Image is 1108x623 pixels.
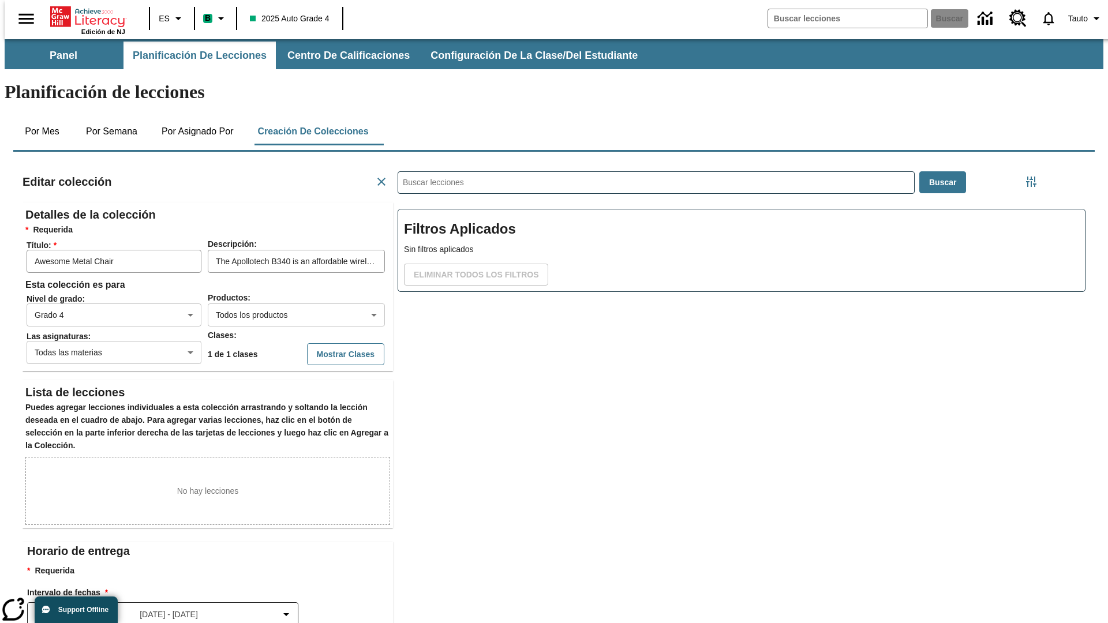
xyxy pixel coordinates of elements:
[398,172,914,193] input: Buscar lecciones
[27,542,393,560] h2: Horario de entrega
[208,239,257,249] span: Descripción :
[1034,3,1064,33] a: Notificaciones
[25,401,390,452] h6: Puedes agregar lecciones individuales a esta colección arrastrando y soltando la lección deseada ...
[25,205,390,224] h2: Detalles de la colección
[287,49,410,62] span: Centro de calificaciones
[919,171,966,194] button: Buscar
[154,8,190,29] button: Lenguaje: ES, Selecciona un idioma
[77,118,147,145] button: Por semana
[140,609,198,621] span: [DATE] - [DATE]
[199,8,233,29] button: Boost El color de la clase es verde menta. Cambiar el color de la clase.
[5,42,648,69] div: Subbarra de navegación
[27,587,393,599] h3: Intervalo de fechas
[32,607,293,621] button: Seleccione el intervalo de fechas opción del menú
[208,250,385,273] input: Descripción
[1068,13,1088,25] span: Tauto
[1002,3,1034,34] a: Centro de recursos, Se abrirá en una pestaña nueva.
[27,332,207,341] span: Las asignaturas :
[25,383,390,401] h2: Lista de lecciones
[50,5,125,28] a: Portada
[398,209,1085,292] div: Filtros Aplicados
[208,293,250,302] span: Productos :
[1064,8,1108,29] button: Perfil/Configuración
[248,118,377,145] button: Creación de colecciones
[23,172,112,191] h2: Editar colección
[27,565,393,577] p: Requerida
[421,42,647,69] button: Configuración de la clase/del estudiante
[177,485,239,497] p: No hay lecciones
[27,303,201,326] div: Grado 4
[58,606,108,614] span: Support Offline
[370,170,393,193] button: Cancelar
[279,607,293,621] svg: Collapse Date Range Filter
[6,42,121,69] button: Panel
[123,42,276,69] button: Planificación de lecciones
[971,3,1002,35] a: Centro de información
[35,596,118,623] button: Support Offline
[9,2,43,36] button: Abrir el menú lateral
[404,243,1079,256] p: Sin filtros aplicados
[27,341,201,364] div: Todas las materias
[205,11,211,25] span: B
[159,13,170,25] span: ES
[133,49,267,62] span: Planificación de lecciones
[13,118,71,145] button: Por mes
[152,118,243,145] button: Por asignado por
[278,42,419,69] button: Centro de calificaciones
[431,49,638,62] span: Configuración de la clase/del estudiante
[5,39,1103,69] div: Subbarra de navegación
[768,9,927,28] input: Buscar campo
[50,4,125,35] div: Portada
[250,13,330,25] span: 2025 Auto Grade 4
[81,28,125,35] span: Edición de NJ
[25,277,390,293] h6: Esta colección es para
[27,294,207,303] span: Nivel de grado :
[5,81,1103,103] h1: Planificación de lecciones
[208,303,385,326] div: Todos los productos
[307,343,384,366] button: Mostrar Clases
[25,224,390,237] h6: Requerida
[50,49,77,62] span: Panel
[208,348,257,361] p: 1 de 1 clases
[27,250,201,273] input: Tí­tulo
[1020,170,1043,193] button: Menú lateral de filtros
[404,215,1079,243] h2: Filtros Aplicados
[208,331,237,340] span: Clases :
[27,241,207,250] span: Tí­tulo :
